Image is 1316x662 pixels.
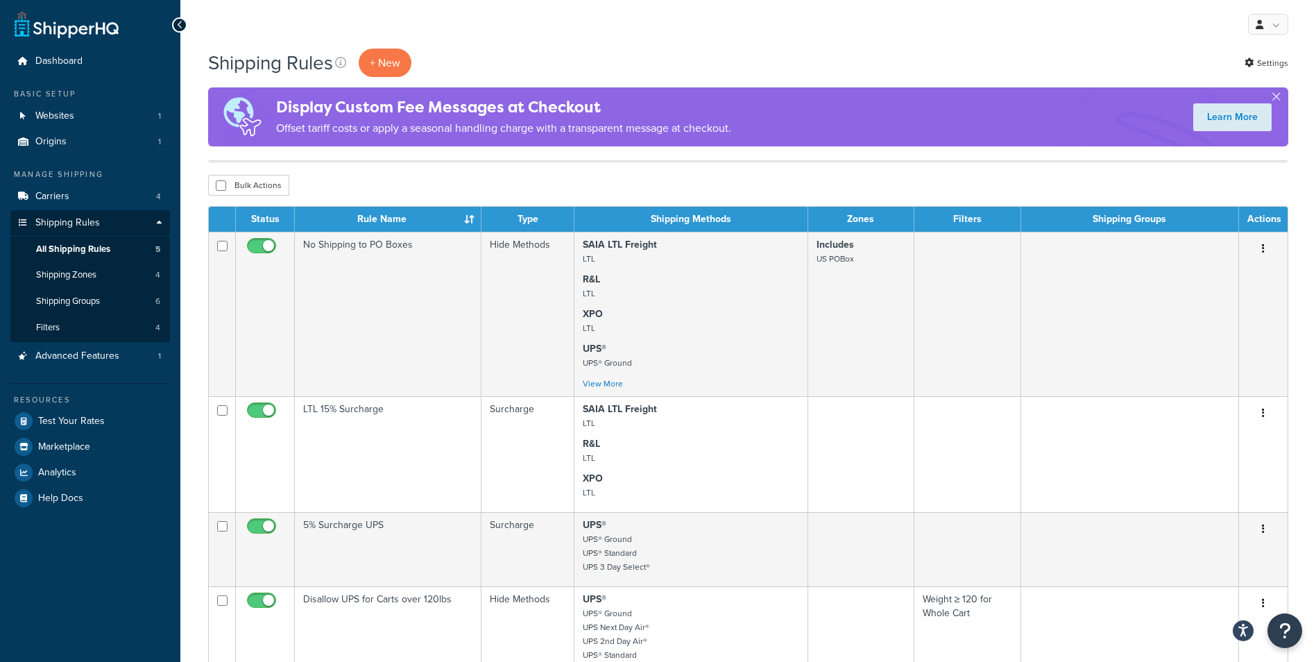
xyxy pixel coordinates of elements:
span: Filters [36,322,60,334]
small: UPS® Ground UPS Next Day Air® UPS 2nd Day Air® UPS® Standard [583,607,649,661]
th: Rule Name : activate to sort column ascending [295,207,481,232]
span: Marketplace [38,441,90,453]
th: Actions [1239,207,1288,232]
td: Surcharge [481,512,574,586]
li: Shipping Groups [10,289,170,314]
strong: SAIA LTL Freight [583,402,657,416]
th: Filters [914,207,1021,232]
th: Zones [808,207,914,232]
span: Shipping Rules [35,217,100,229]
td: 5% Surcharge UPS [295,512,481,586]
span: Shipping Groups [36,296,100,307]
small: UPS® Ground [583,357,632,369]
span: Shipping Zones [36,269,96,281]
h4: Display Custom Fee Messages at Checkout [276,96,731,119]
span: Test Your Rates [38,416,105,427]
strong: UPS® [583,592,606,606]
div: Basic Setup [10,88,170,100]
span: 4 [156,191,161,203]
a: Learn More [1193,103,1272,131]
span: 1 [158,350,161,362]
td: No Shipping to PO Boxes [295,232,481,396]
span: 6 [155,296,160,307]
small: US POBox [817,253,854,265]
a: Settings [1245,53,1288,73]
span: 1 [158,110,161,122]
a: Analytics [10,460,170,485]
span: Advanced Features [35,350,119,362]
td: Surcharge [481,396,574,512]
a: Shipping Rules [10,210,170,236]
div: Resources [10,394,170,406]
li: Websites [10,103,170,129]
strong: XPO [583,471,603,486]
a: Test Your Rates [10,409,170,434]
li: Carriers [10,184,170,210]
span: 1 [158,136,161,148]
th: Shipping Groups [1021,207,1239,232]
th: Shipping Methods [574,207,808,232]
strong: R&L [583,436,600,451]
small: LTL [583,452,595,464]
span: Websites [35,110,74,122]
span: Analytics [38,467,76,479]
img: duties-banner-06bc72dcb5fe05cb3f9472aba00be2ae8eb53ab6f0d8bb03d382ba314ac3c341.png [208,87,276,146]
td: Hide Methods [481,232,574,396]
li: Origins [10,129,170,155]
strong: UPS® [583,341,606,356]
a: Origins 1 [10,129,170,155]
a: Help Docs [10,486,170,511]
strong: Includes [817,237,854,252]
a: Advanced Features 1 [10,343,170,369]
span: 4 [155,322,160,334]
th: Status [236,207,295,232]
span: 4 [155,269,160,281]
p: + New [359,49,411,77]
span: Help Docs [38,493,83,504]
td: LTL 15% Surcharge [295,396,481,512]
small: UPS® Ground UPS® Standard UPS 3 Day Select® [583,533,650,573]
p: Offset tariff costs or apply a seasonal handling charge with a transparent message at checkout. [276,119,731,138]
th: Type [481,207,574,232]
li: Filters [10,315,170,341]
strong: UPS® [583,518,606,532]
span: Dashboard [35,56,83,67]
a: Dashboard [10,49,170,74]
strong: SAIA LTL Freight [583,237,657,252]
a: Shipping Zones 4 [10,262,170,288]
li: Advanced Features [10,343,170,369]
span: All Shipping Rules [36,244,110,255]
strong: R&L [583,272,600,287]
h1: Shipping Rules [208,49,333,76]
span: Carriers [35,191,69,203]
a: Carriers 4 [10,184,170,210]
strong: XPO [583,307,603,321]
a: Marketplace [10,434,170,459]
li: All Shipping Rules [10,237,170,262]
div: Manage Shipping [10,169,170,180]
a: Websites 1 [10,103,170,129]
span: 5 [155,244,160,255]
small: LTL [583,253,595,265]
small: LTL [583,287,595,300]
small: LTL [583,486,595,499]
span: Origins [35,136,67,148]
button: Bulk Actions [208,175,289,196]
a: View More [583,377,623,390]
small: LTL [583,417,595,430]
a: All Shipping Rules 5 [10,237,170,262]
li: Shipping Rules [10,210,170,342]
a: Shipping Groups 6 [10,289,170,314]
button: Open Resource Center [1267,613,1302,648]
small: LTL [583,322,595,334]
a: ShipperHQ Home [15,10,119,38]
li: Shipping Zones [10,262,170,288]
a: Filters 4 [10,315,170,341]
